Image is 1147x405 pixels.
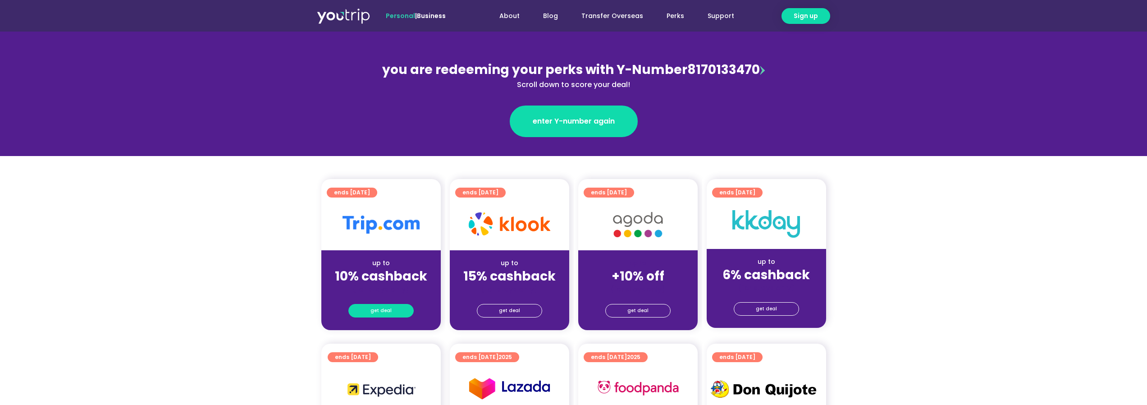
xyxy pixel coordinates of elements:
a: get deal [477,304,542,318]
a: get deal [348,304,414,318]
span: ends [DATE] [719,352,755,362]
div: (for stays only) [585,285,690,294]
a: Support [696,8,746,24]
strong: +10% off [612,267,664,285]
div: (for stays only) [457,285,562,294]
span: ends [DATE] [335,352,371,362]
a: ends [DATE]2025 [455,352,519,362]
a: ends [DATE] [455,188,506,198]
span: get deal [370,304,392,317]
div: 8170133470 [378,60,769,90]
span: get deal [627,304,649,317]
div: (for stays only) [714,283,819,293]
span: ends [DATE] [591,352,640,362]
strong: 10% cashback [335,267,427,285]
span: ends [DATE] [591,188,627,198]
a: get deal [605,304,671,318]
a: Sign up [781,8,830,24]
a: ends [DATE] [584,188,634,198]
span: Personal [386,11,415,20]
nav: Menu [470,8,746,24]
a: ends [DATE]2025 [584,352,648,362]
a: About [488,8,531,24]
span: get deal [756,303,777,315]
a: ends [DATE] [712,352,763,362]
a: Business [417,11,446,20]
span: up to [630,258,646,267]
span: | [386,11,446,20]
div: up to [714,257,819,267]
a: ends [DATE] [328,352,378,362]
a: ends [DATE] [327,188,377,198]
div: Scroll down to score your deal! [378,79,769,90]
span: ends [DATE] [334,188,370,198]
span: ends [DATE] [719,188,755,198]
a: enter Y-number again [510,106,638,137]
strong: 6% cashback [722,266,810,284]
a: Blog [531,8,570,24]
div: up to [329,258,434,268]
div: up to [457,258,562,268]
a: get deal [734,302,799,316]
div: (for stays only) [329,285,434,294]
span: you are redeeming your perks with Y-Number [382,61,687,78]
a: Perks [655,8,696,24]
span: Sign up [794,11,818,21]
a: ends [DATE] [712,188,763,198]
strong: 15% cashback [463,267,556,285]
span: ends [DATE] [462,352,512,362]
a: Transfer Overseas [570,8,655,24]
span: enter Y-number again [533,116,615,127]
span: 2025 [498,353,512,361]
span: 2025 [627,353,640,361]
span: get deal [499,304,520,317]
span: ends [DATE] [462,188,498,198]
